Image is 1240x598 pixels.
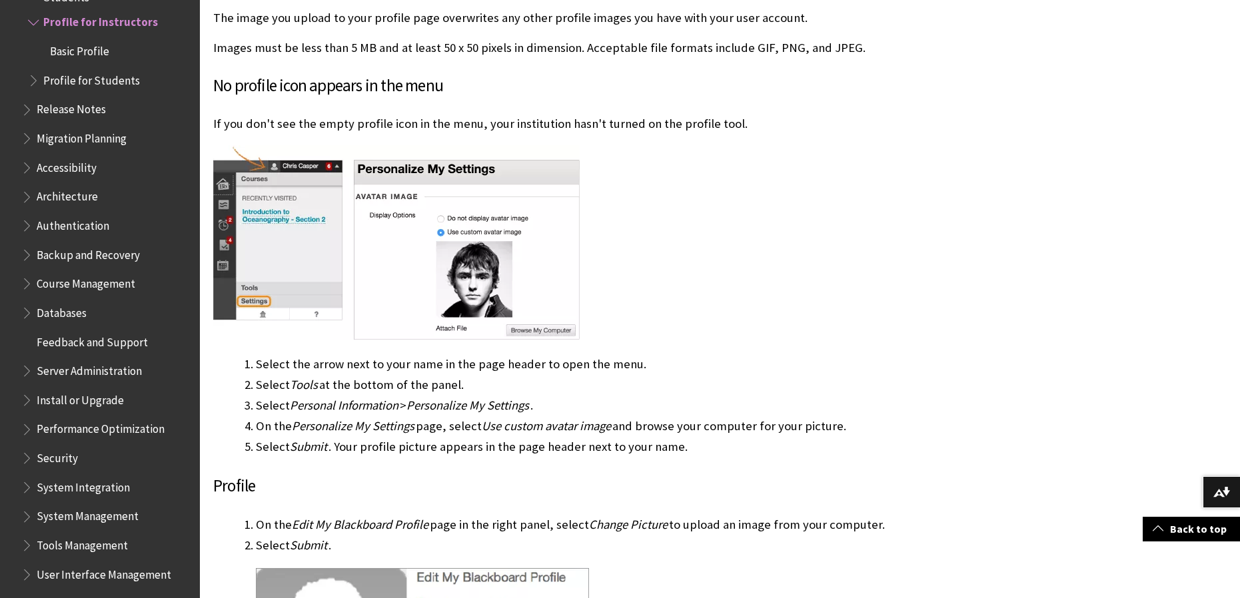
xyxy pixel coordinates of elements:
span: Feedback and Support [37,331,148,349]
li: Select > . [256,396,1029,415]
p: If you don't see the empty profile icon in the menu, your institution hasn't turned on the profil... [213,115,1029,133]
li: Select the arrow next to your name in the page header to open the menu. [256,355,1029,374]
span: Submit [290,439,327,454]
span: Personalize My Settings [292,418,414,434]
span: Personalize My Settings [406,398,529,413]
span: Migration Planning [37,127,127,145]
li: On the page, select and browse your computer for your picture. [256,417,1029,436]
span: Server Administration [37,360,142,378]
span: Course Management [37,272,135,290]
span: System Integration [37,476,130,494]
h3: No profile icon appears in the menu [213,73,1029,99]
li: Select . Your profile picture appears in the page header next to your name. [256,438,1029,456]
span: Install or Upgrade [37,389,124,407]
span: User Interface Management [37,563,171,581]
span: Submit [290,537,327,553]
span: Authentication [37,214,109,232]
span: Databases [37,302,87,320]
span: Security [37,447,78,465]
p: The image you upload to your profile page overwrites any other profile images you have with your ... [213,9,1029,27]
span: Personal Information [290,398,398,413]
span: Tools [290,377,318,392]
span: Backup and Recovery [37,244,140,262]
span: Architecture [37,186,98,204]
a: Back to top [1143,517,1240,541]
span: Use custom avatar image [482,418,611,434]
span: Edit My Blackboard Profile [292,517,428,532]
span: Performance Optimization [37,418,165,436]
li: On the page in the right panel, select to upload an image from your computer. [256,515,1029,534]
span: Accessibility [37,156,97,174]
span: Release Notes [37,99,106,117]
li: Select at the bottom of the panel. [256,376,1029,394]
span: System Management [37,505,139,523]
span: Change Picture [589,517,668,532]
span: Basic Profile [50,40,109,58]
span: Profile for Students [43,69,140,87]
h3: Profile [213,473,1029,499]
span: Tools Management [37,534,128,552]
p: Images must be less than 5 MB and at least 50 x 50 pixels in dimension. Acceptable file formats i... [213,39,1029,57]
span: Profile for Instructors [43,11,158,29]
